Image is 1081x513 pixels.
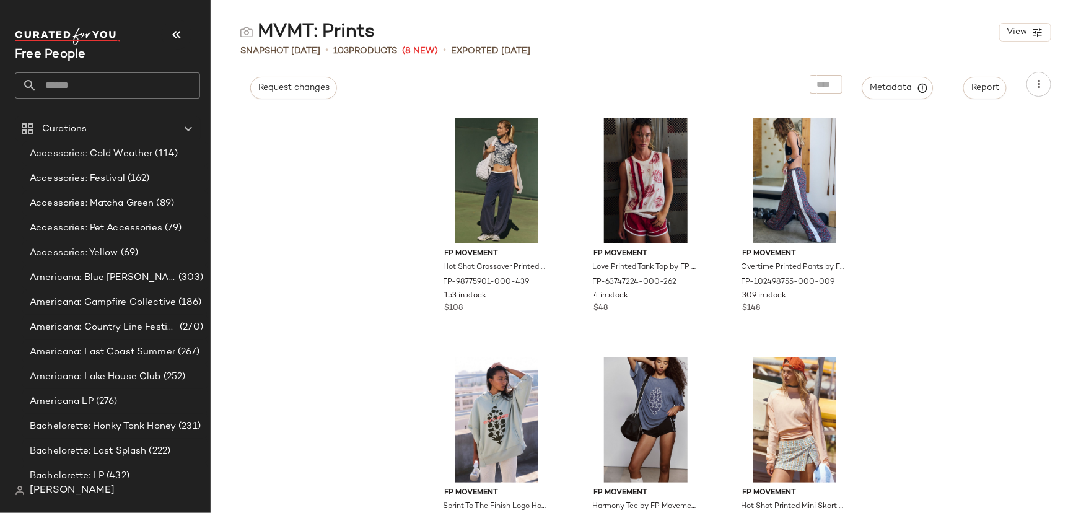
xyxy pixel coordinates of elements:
[30,196,154,211] span: Accessories: Matcha Green
[971,83,999,93] span: Report
[593,303,608,314] span: $48
[162,221,182,235] span: (79)
[147,444,171,458] span: (222)
[402,45,438,58] span: (8 New)
[743,291,787,302] span: 309 in stock
[870,82,926,94] span: Metadata
[30,320,177,335] span: Americana: Country Line Festival
[250,77,337,99] button: Request changes
[30,172,125,186] span: Accessories: Festival
[435,357,559,483] img: 79605697_030_a
[177,320,203,335] span: (270)
[743,248,847,260] span: FP Movement
[176,296,201,310] span: (186)
[240,20,375,45] div: MVMT: Prints
[258,83,330,93] span: Request changes
[444,262,548,273] span: Hot Shot Crossover Printed Set by FP Movement at Free People, Size: M
[153,147,178,161] span: (114)
[30,296,176,310] span: Americana: Campfire Collective
[733,118,857,243] img: 102498755_009_0
[593,488,698,499] span: FP Movement
[445,248,549,260] span: FP Movement
[444,501,548,512] span: Sprint To The Finish Logo Hoodie by FP Movement at Free People in [GEOGRAPHIC_DATA], Size: L
[15,28,120,45] img: cfy_white_logo.C9jOOHJF.svg
[30,221,162,235] span: Accessories: Pet Accessories
[30,370,161,384] span: Americana: Lake House Club
[445,291,487,302] span: 153 in stock
[42,122,87,136] span: Curations
[445,488,549,499] span: FP Movement
[125,172,150,186] span: (162)
[862,77,934,99] button: Metadata
[333,45,397,58] div: Products
[154,196,175,211] span: (89)
[742,501,846,512] span: Hot Shot Printed Mini Skort by FP Movement at Free People in Blue, Size: XL
[742,262,846,273] span: Overtime Printed Pants by FP Movement at Free People in Black, Size: XL
[176,271,203,285] span: (303)
[584,357,708,483] img: 103072104_047_0
[584,118,708,243] img: 63747224_262_0
[593,248,698,260] span: FP Movement
[592,277,676,288] span: FP-63747224-000-262
[451,45,530,58] p: Exported [DATE]
[104,469,129,483] span: (432)
[444,277,530,288] span: FP-98775901-000-439
[325,43,328,58] span: •
[743,488,847,499] span: FP Movement
[592,262,697,273] span: Love Printed Tank Top by FP Movement at Free People in Red, Size: XS
[175,345,200,359] span: (267)
[999,23,1051,42] button: View
[240,26,253,38] img: svg%3e
[176,419,201,434] span: (231)
[435,118,559,243] img: 98775901_439_d
[30,246,118,260] span: Accessories: Yellow
[443,43,446,58] span: •
[592,501,697,512] span: Harmony Tee by FP Movement at Free People in Blue, Size: M
[593,291,628,302] span: 4 in stock
[240,45,320,58] span: Snapshot [DATE]
[94,395,118,409] span: (276)
[118,246,139,260] span: (69)
[30,444,147,458] span: Bachelorette: Last Splash
[161,370,186,384] span: (252)
[30,271,176,285] span: Americana: Blue [PERSON_NAME] Baby
[333,46,349,56] span: 103
[733,357,857,483] img: 97156525_011_a
[963,77,1007,99] button: Report
[30,469,104,483] span: Bachelorette: LP
[30,395,94,409] span: Americana LP
[743,303,761,314] span: $148
[30,147,153,161] span: Accessories: Cold Weather
[742,277,835,288] span: FP-102498755-000-009
[15,48,86,61] span: Current Company Name
[30,345,175,359] span: Americana: East Coast Summer
[30,419,176,434] span: Bachelorette: Honky Tonk Honey
[30,483,115,498] span: [PERSON_NAME]
[1006,27,1027,37] span: View
[445,303,463,314] span: $108
[15,486,25,496] img: svg%3e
